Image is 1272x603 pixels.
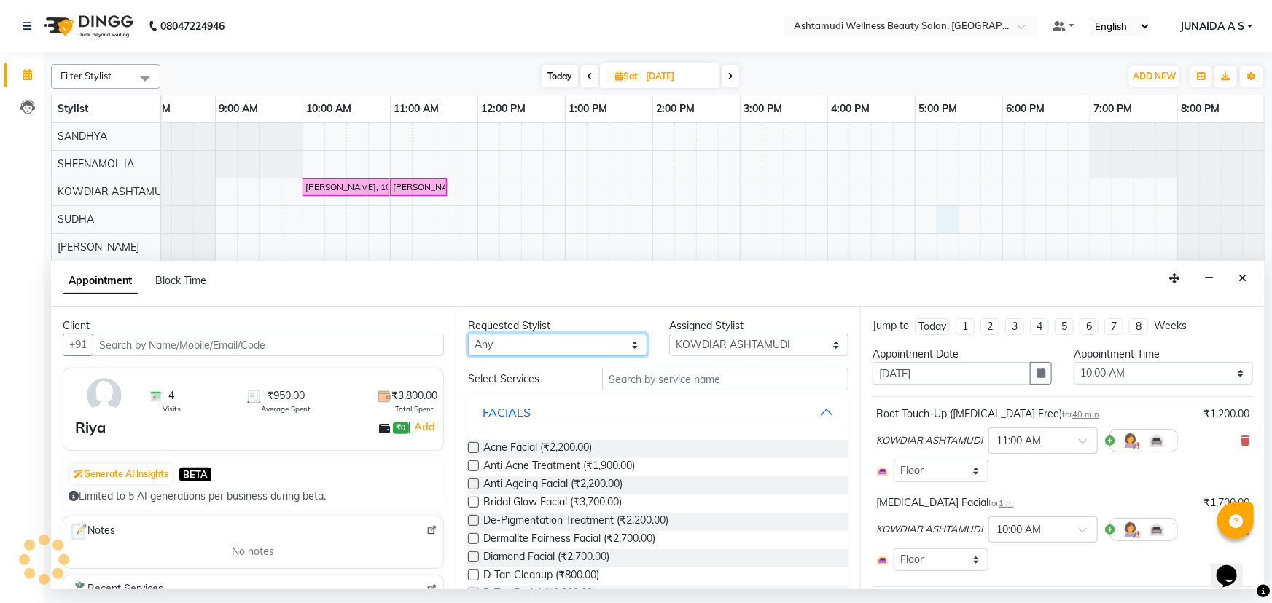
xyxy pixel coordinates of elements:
span: | [409,418,437,435]
div: Appointment Time [1074,347,1253,362]
button: +91 [63,334,93,356]
b: 08047224946 [160,6,225,47]
span: ADD NEW [1133,71,1176,82]
div: Assigned Stylist [669,318,848,334]
span: Anti Acne Treatment (₹1,900.00) [483,458,635,476]
div: Riya [75,417,106,438]
span: SUDHA [58,213,94,226]
a: 1:00 PM [566,98,612,119]
input: 2025-09-06 [641,66,714,87]
img: Interior.png [1148,432,1166,449]
div: [PERSON_NAME], 11:00 AM-11:40 AM, Root Touch-Up ([MEDICAL_DATA] Free) [391,181,445,194]
span: SANDHYA [58,130,107,143]
button: ADD NEW [1129,66,1179,87]
a: 2:00 PM [653,98,699,119]
span: Acne Facial (₹2,200.00) [483,440,592,458]
div: [MEDICAL_DATA] Facial [876,495,1014,511]
span: ₹3,800.00 [391,388,437,403]
button: Generate AI Insights [70,464,172,484]
a: 12:00 PM [478,98,530,119]
span: [PERSON_NAME] [58,240,139,253]
span: BETA [179,468,211,481]
span: ₹0 [393,422,408,434]
span: 1 hr [999,498,1014,508]
div: Today [918,319,946,334]
button: FACIALS [474,399,843,425]
img: Hairdresser.png [1122,432,1139,449]
span: Bridal Glow Facial (₹3,700.00) [483,494,622,513]
li: 3 [1005,318,1024,335]
span: KOWDIAR ASHTAMUDI [876,522,983,537]
span: Filter Stylist [61,70,112,82]
li: 8 [1129,318,1148,335]
div: [PERSON_NAME], 10:00 AM-11:00 AM, [MEDICAL_DATA] Facial [304,181,388,194]
span: Recent Services [69,581,163,599]
span: Stylist [58,102,88,115]
span: No notes [232,544,274,559]
span: De-Pigmentation Treatment (₹2,200.00) [483,513,668,531]
span: 40 min [1072,409,1099,419]
span: Diamond Facial (₹2,700.00) [483,549,609,567]
div: Limited to 5 AI generations per business during beta. [69,489,438,504]
input: Search by Name/Mobile/Email/Code [93,334,444,356]
span: Appointment [63,268,138,294]
a: 9:00 AM [216,98,262,119]
small: for [1062,409,1099,419]
div: Jump to [873,318,909,334]
span: ₹950.00 [267,388,305,403]
span: KOWDIAR ASHTAMUDI [876,433,983,448]
div: Select Services [457,371,591,387]
li: 6 [1080,318,1099,335]
span: D-Tan Cleanup (₹800.00) [483,567,599,586]
input: yyyy-mm-dd [873,362,1031,385]
li: 2 [980,318,999,335]
span: Total Spent [395,403,434,414]
img: Hairdresser.png [1122,521,1139,538]
input: Search by service name [602,368,848,390]
span: Sat [612,71,641,82]
span: 4 [168,388,174,403]
li: 4 [1030,318,1049,335]
a: 8:00 PM [1178,98,1224,119]
a: 11:00 AM [391,98,443,119]
div: Appointment Date [873,347,1052,362]
a: 6:00 PM [1003,98,1049,119]
a: 7:00 PM [1090,98,1136,119]
a: 3:00 PM [741,98,787,119]
a: 4:00 PM [828,98,874,119]
img: logo [37,6,137,47]
span: Anti Ageing Facial (₹2,200.00) [483,476,623,494]
div: ₹1,700.00 [1203,495,1249,511]
span: Today [542,65,578,87]
span: Visits [163,403,181,414]
span: JUNAIDA A S [1180,19,1244,34]
img: Interior.png [876,553,889,567]
div: ₹1,200.00 [1203,406,1249,422]
iframe: chat widget [1211,545,1257,588]
span: SHEENAMOL IA [58,157,134,170]
a: 5:00 PM [916,98,961,119]
button: Close [1232,267,1253,290]
a: 10:00 AM [303,98,356,119]
div: Requested Stylist [468,318,647,334]
div: Client [63,318,444,334]
li: 1 [956,318,975,335]
img: avatar [83,374,125,417]
div: Weeks [1154,318,1187,334]
img: Interior.png [876,465,889,478]
span: Dermalite Fairness Facial (₹2,700.00) [483,531,655,549]
small: for [988,498,1014,508]
span: KOWDIAR ASHTAMUDI [58,185,172,198]
li: 5 [1055,318,1074,335]
li: 7 [1104,318,1123,335]
span: Notes [69,522,115,541]
div: FACIALS [483,403,531,421]
span: Block Time [155,274,206,287]
a: Add [412,418,437,435]
div: Root Touch-Up ([MEDICAL_DATA] Free) [876,406,1099,422]
span: Average Spent [261,403,311,414]
img: Interior.png [1148,521,1166,538]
